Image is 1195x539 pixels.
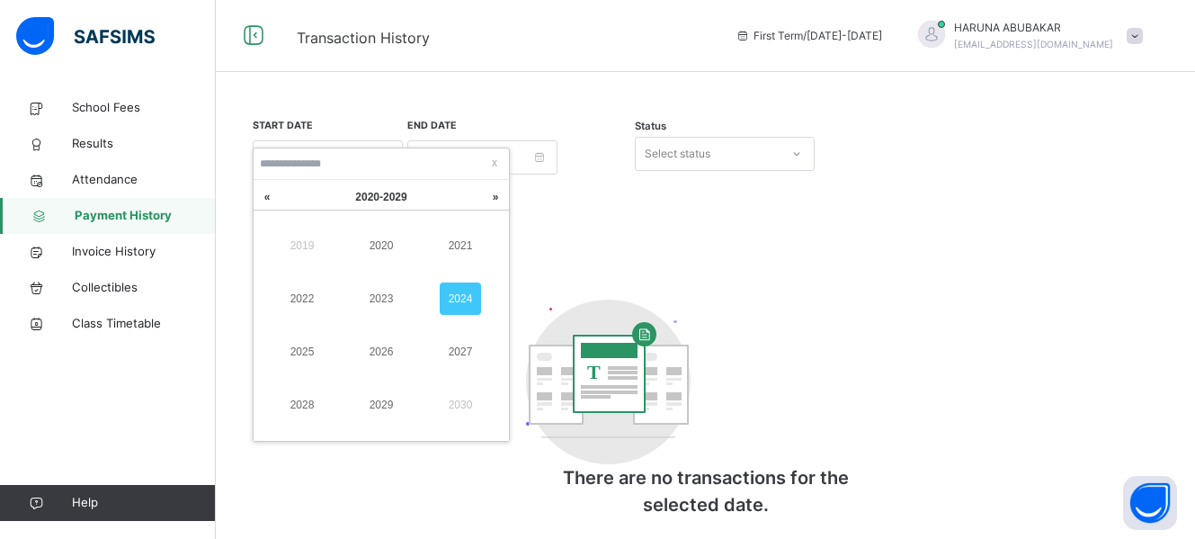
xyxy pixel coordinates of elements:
[526,282,886,536] div: There are no transactions for the selected date.
[586,361,600,383] tspan: T
[421,326,500,379] td: 2027
[361,283,402,315] a: 2023
[421,272,500,325] td: 2024
[16,17,155,55] img: safsims
[72,279,216,297] span: Collectibles
[526,464,886,518] p: There are no transactions for the selected date.
[440,389,481,421] a: 2030
[421,379,500,432] td: 2030
[75,207,216,225] span: Payment History
[361,229,402,262] a: 2020
[281,229,323,262] a: 2019
[297,29,430,47] span: Transaction History
[72,99,216,117] span: School Fees
[361,389,402,421] a: 2029
[281,336,323,368] a: 2025
[342,379,421,432] td: 2029
[253,119,313,133] label: Start Date
[1123,476,1177,530] button: Open asap
[300,180,462,214] a: 2020-2029
[635,119,666,134] span: Status
[954,20,1113,36] span: HARUNA ABUBAKAR
[263,272,342,325] td: 2022
[254,180,281,214] a: Last decade
[342,272,421,325] td: 2023
[72,315,216,333] span: Class Timetable
[281,283,323,315] a: 2022
[407,119,457,133] label: End Date
[482,180,509,214] a: Next decade
[440,229,481,262] a: 2021
[72,494,215,512] span: Help
[72,171,216,189] span: Attendance
[440,336,481,368] a: 2027
[954,39,1113,49] span: [EMAIL_ADDRESS][DOMAIN_NAME]
[440,283,481,315] a: 2024
[355,191,406,203] span: 2020 - 2029
[72,135,216,153] span: Results
[263,219,342,272] td: 2019
[342,219,421,272] td: 2020
[263,326,342,379] td: 2025
[361,336,402,368] a: 2026
[421,219,500,272] td: 2021
[281,389,323,421] a: 2028
[342,326,421,379] td: 2026
[72,243,216,261] span: Invoice History
[263,379,342,432] td: 2028
[645,137,710,171] div: Select status
[736,28,882,44] span: session/term information
[900,20,1152,52] div: HARUNAABUBAKAR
